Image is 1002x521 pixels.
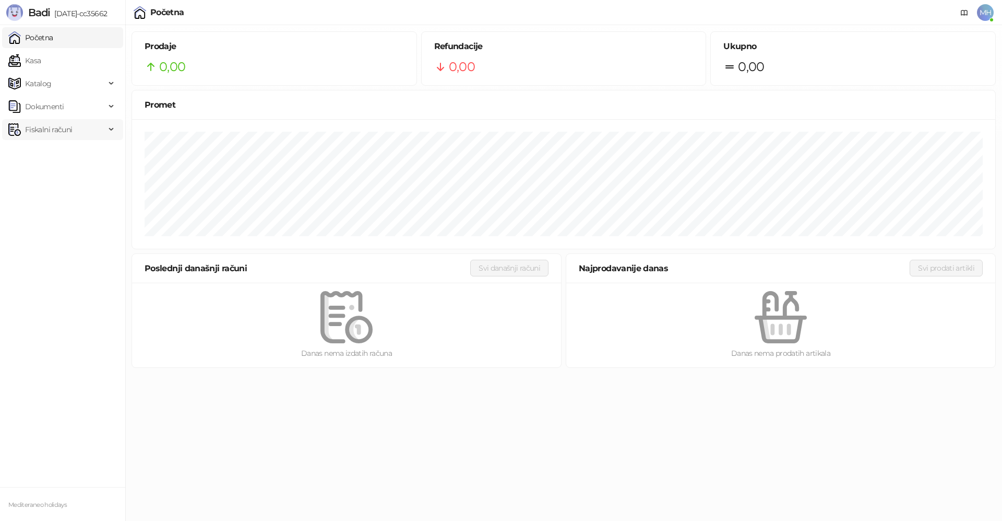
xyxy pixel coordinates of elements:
div: Početna [150,8,184,17]
span: 0,00 [738,57,764,77]
div: Danas nema prodatih artikala [583,348,979,359]
h5: Refundacije [434,40,694,53]
span: [DATE]-cc35662 [50,9,107,18]
button: Svi prodati artikli [910,260,983,276]
div: Danas nema izdatih računa [149,348,544,359]
img: Logo [6,4,23,21]
span: Fiskalni računi [25,119,72,140]
a: Kasa [8,50,41,71]
span: 0,00 [159,57,185,77]
h5: Prodaje [145,40,404,53]
span: Badi [28,6,50,19]
a: Dokumentacija [956,4,973,21]
div: Najprodavanije danas [579,262,910,275]
small: Mediteraneo holidays [8,501,67,508]
span: Dokumenti [25,96,64,117]
span: Katalog [25,73,52,94]
button: Svi današnji računi [470,260,548,276]
h5: Ukupno [723,40,983,53]
span: 0,00 [449,57,475,77]
div: Poslednji današnji računi [145,262,470,275]
a: Početna [8,27,53,48]
div: Promet [145,98,983,111]
span: MH [977,4,994,21]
